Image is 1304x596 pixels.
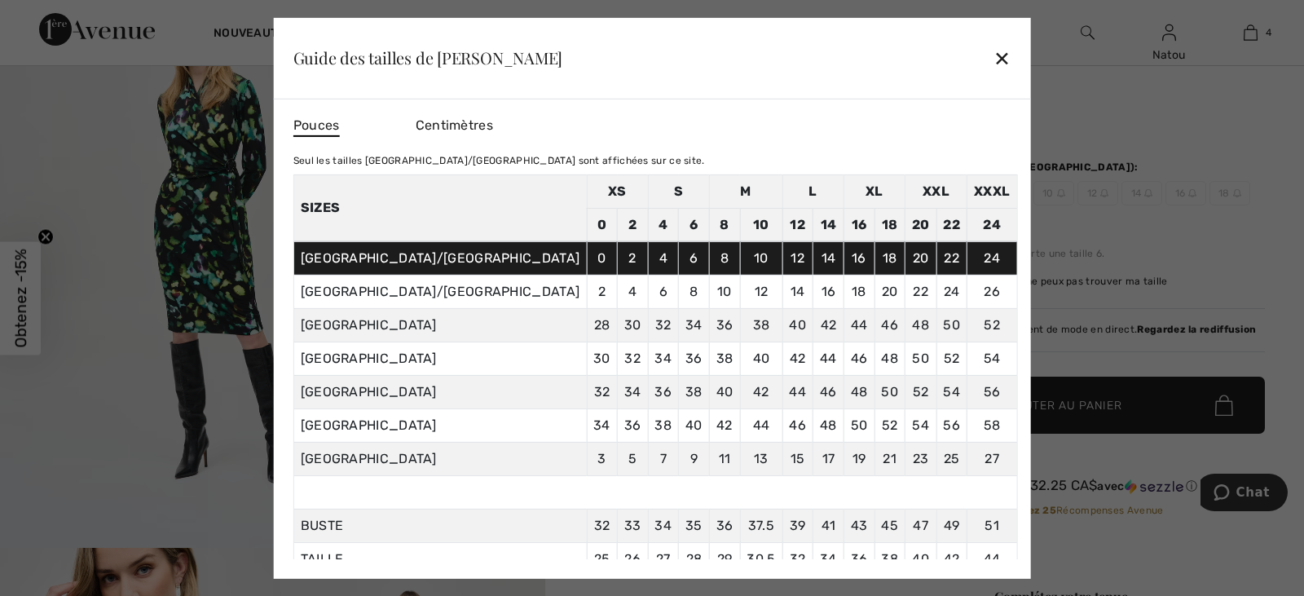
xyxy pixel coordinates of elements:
td: 4 [648,241,679,275]
span: 47 [913,517,928,532]
th: Sizes [293,174,587,241]
span: 40 [912,550,929,566]
td: [GEOGRAPHIC_DATA] [293,408,587,442]
span: 37.5 [748,517,774,532]
td: 11 [709,442,740,475]
td: XS [587,174,648,208]
td: 17 [813,442,844,475]
span: 41 [822,517,836,532]
td: 54 [905,408,936,442]
td: 46 [844,342,874,375]
td: 32 [587,375,618,408]
td: 24 [967,208,1017,241]
td: L [782,174,844,208]
td: 54 [967,342,1017,375]
td: XXXL [967,174,1017,208]
span: 28 [686,550,703,566]
td: 14 [813,241,844,275]
td: 40 [740,342,782,375]
td: 46 [782,408,813,442]
td: 46 [874,308,905,342]
td: [GEOGRAPHIC_DATA] [293,308,587,342]
span: 51 [985,517,999,532]
span: 33 [624,517,641,532]
td: 19 [844,442,874,475]
span: 38 [881,550,898,566]
td: 24 [936,275,967,308]
span: 26 [624,550,641,566]
td: 48 [874,342,905,375]
td: 20 [874,275,905,308]
td: 6 [679,208,710,241]
td: 4 [617,275,648,308]
td: 38 [679,375,710,408]
td: 40 [709,375,740,408]
td: 56 [967,375,1017,408]
td: 5 [617,442,648,475]
span: 34 [820,550,837,566]
td: 44 [813,342,844,375]
td: 34 [648,342,679,375]
td: 16 [844,208,874,241]
td: 0 [587,241,618,275]
span: 30.5 [747,550,775,566]
td: 44 [740,408,782,442]
td: 44 [844,308,874,342]
td: 36 [648,375,679,408]
td: 38 [709,342,740,375]
td: 2 [617,241,648,275]
td: 16 [813,275,844,308]
span: 29 [717,550,733,566]
td: 10 [740,241,782,275]
td: 13 [740,442,782,475]
td: 2 [587,275,618,308]
td: 36 [709,308,740,342]
td: 2 [617,208,648,241]
td: [GEOGRAPHIC_DATA] [293,342,587,375]
div: Guide des tailles de [PERSON_NAME] [293,50,563,66]
td: 56 [936,408,967,442]
span: 45 [881,517,898,532]
td: 54 [936,375,967,408]
td: 22 [936,208,967,241]
td: 46 [813,375,844,408]
td: 42 [709,408,740,442]
td: 42 [813,308,844,342]
td: 27 [967,442,1017,475]
td: 8 [679,275,710,308]
td: 48 [905,308,936,342]
td: 52 [936,342,967,375]
td: 52 [967,308,1017,342]
td: 14 [782,275,813,308]
td: 44 [782,375,813,408]
td: S [648,174,709,208]
span: 27 [656,550,671,566]
span: 42 [944,550,960,566]
td: 8 [709,241,740,275]
td: 34 [587,408,618,442]
td: 48 [813,408,844,442]
td: 50 [936,308,967,342]
span: Chat [36,11,69,26]
td: 48 [844,375,874,408]
td: 50 [905,342,936,375]
td: 22 [936,241,967,275]
td: 24 [967,241,1017,275]
span: 32 [790,550,806,566]
td: [GEOGRAPHIC_DATA] [293,375,587,408]
td: 12 [782,241,813,275]
td: 30 [617,308,648,342]
td: 23 [905,442,936,475]
td: [GEOGRAPHIC_DATA]/[GEOGRAPHIC_DATA] [293,241,587,275]
div: Seul les tailles [GEOGRAPHIC_DATA]/[GEOGRAPHIC_DATA] sont affichées sur ce site. [293,152,1018,167]
td: 10 [709,275,740,308]
td: 6 [648,275,679,308]
td: 16 [844,241,874,275]
span: 36 [851,550,868,566]
td: 52 [874,408,905,442]
td: XXL [905,174,967,208]
td: [GEOGRAPHIC_DATA]/[GEOGRAPHIC_DATA] [293,275,587,308]
td: 12 [740,275,782,308]
td: 8 [709,208,740,241]
td: 20 [905,241,936,275]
